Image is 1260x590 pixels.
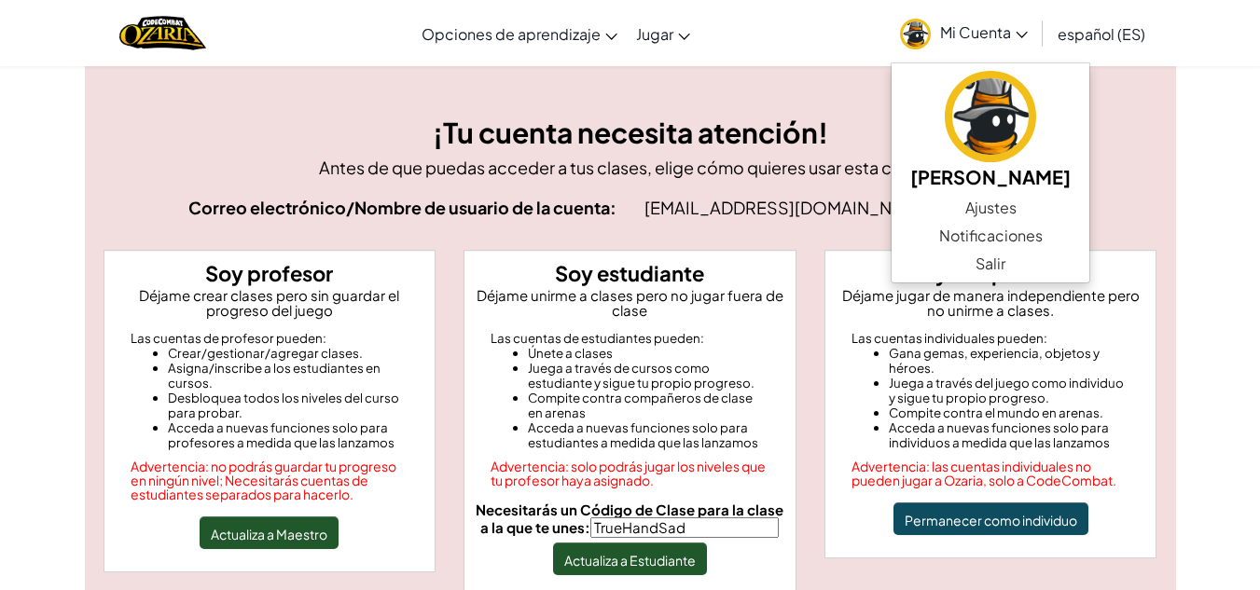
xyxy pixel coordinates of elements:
font: [EMAIL_ADDRESS][DOMAIN_NAME] [644,197,933,218]
font: Compite contra el mundo en arenas. [889,405,1103,420]
font: Compite contra compañeros de clase en arenas [528,390,753,420]
button: Actualiza a Maestro [200,516,339,549]
font: Juega a través del juego como individuo y sigue tu propio progreso. [889,375,1124,405]
button: Permanecer como individuo [893,502,1088,535]
font: Crear/gestionar/agregar clases. [168,345,363,361]
font: Ajustes [965,198,1017,217]
font: Advertencia: solo podrás jugar los niveles que tu profesor haya asignado. [491,458,766,488]
font: Únete a clases [528,345,613,361]
font: Advertencia: no podrás guardar tu progreso en ningún nivel; Necesitarás cuentas de estudiantes se... [131,458,396,502]
a: [PERSON_NAME] [892,68,1089,194]
font: ¡Tu cuenta necesita atención! [433,115,828,150]
a: Notificaciones [892,222,1089,250]
a: Salir [892,250,1089,278]
font: Permanecer como individuo [905,512,1077,528]
font: Déjame unirme a clases pero no jugar fuera de clase [477,286,783,319]
font: Jugar [636,24,673,44]
font: Acceda a nuevas funciones solo para profesores a medida que las lanzamos [168,419,395,450]
img: Hogar [119,14,206,52]
font: [PERSON_NAME] [910,165,1071,188]
a: Ajustes [892,194,1089,222]
img: avatar [945,71,1036,162]
font: Necesitarás un Código de Clase para la clase a la que te unes: [476,501,783,536]
font: Acceda a nuevas funciones solo para individuos a medida que las lanzamos [889,419,1110,450]
a: Logotipo de Ozaria de CodeCombat [119,14,206,52]
font: Advertencia: las cuentas individuales no pueden jugar a Ozaria, solo a CodeCombat. [852,458,1116,488]
font: Notificaciones [939,226,1043,245]
font: Déjame jugar de manera independiente pero no unirme a clases. [842,286,1140,319]
font: Las cuentas individuales pueden: [852,330,1047,346]
font: Asigna/inscribe a los estudiantes en cursos. [168,360,381,391]
font: Soy profesor [205,260,333,286]
font: Correo electrónico/Nombre de usuario de la cuenta: [188,197,616,218]
font: Actualiza a Maestro [211,526,327,542]
font: Salir [976,254,1005,273]
font: Déjame crear clases pero sin guardar el progreso del juego [139,286,399,319]
font: Las cuentas de profesor pueden: [131,330,326,346]
input: Necesitarás un Código de Clase para la clase a la que te unes: [590,517,779,538]
font: Mi Cuenta [940,22,1011,42]
font: Actualiza a Estudiante [564,552,696,569]
font: Las cuentas de estudiantes pueden: [491,330,704,346]
font: Soy estudiante [555,260,704,286]
img: avatar [900,19,931,49]
a: Jugar [627,8,699,59]
a: español (ES) [1048,8,1155,59]
font: Acceda a nuevas funciones solo para estudiantes a medida que las lanzamos [528,419,758,450]
a: Opciones de aprendizaje [412,8,627,59]
font: Opciones de aprendizaje [422,24,601,44]
font: Desbloquea todos los niveles del curso para probar. [168,390,399,420]
font: Antes de que puedas acceder a tus clases, elige cómo quieres usar esta cuenta. [319,157,941,178]
button: Actualiza a Estudiante [553,542,707,575]
font: español (ES) [1058,24,1145,44]
a: Mi Cuenta [891,4,1037,62]
font: Juega a través de cursos como estudiante y sigue tu propio progreso. [528,360,755,391]
font: Gana gemas, experiencia, objetos y héroes. [889,345,1100,376]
